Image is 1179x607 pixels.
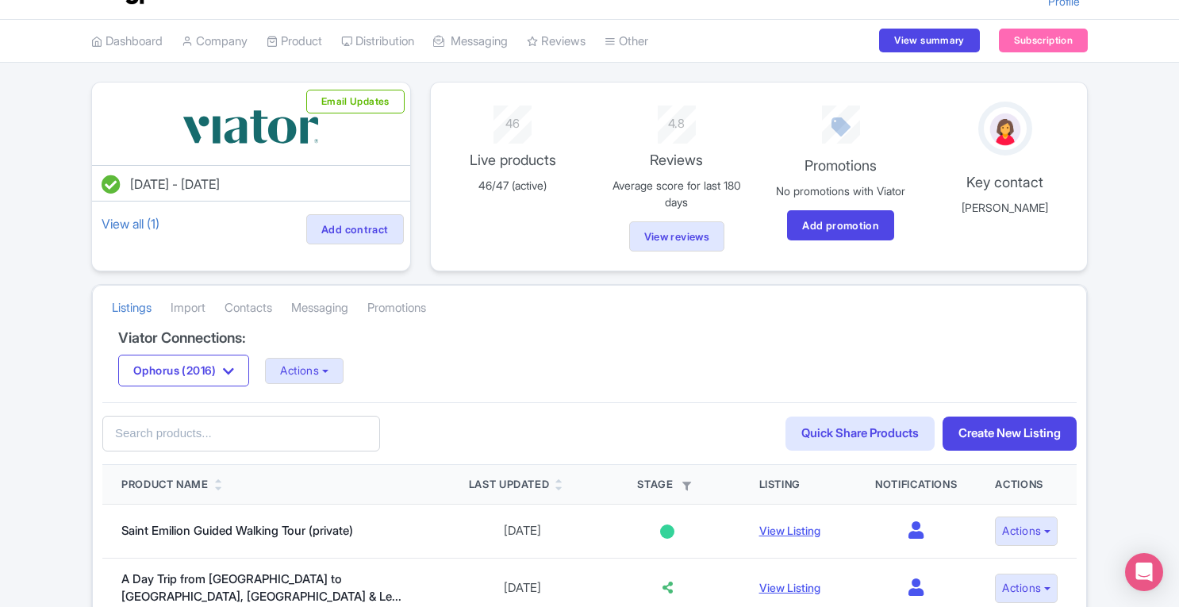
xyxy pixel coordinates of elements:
a: Subscription [999,29,1088,52]
div: 46 [440,106,586,133]
a: Quick Share Products [785,417,935,451]
th: Listing [740,465,856,505]
a: View reviews [629,221,725,252]
a: Create New Listing [943,417,1077,451]
td: [DATE] [450,505,595,559]
a: Reviews [527,20,586,63]
i: Filter by stage [682,482,691,490]
div: 4.8 [604,106,749,133]
span: [DATE] - [DATE] [130,176,220,192]
p: 46/47 (active) [440,177,586,194]
button: Email Updates [306,90,405,113]
a: Company [182,20,248,63]
button: Ophorus (2016) [118,355,249,386]
input: Search products... [102,416,380,451]
div: Open Intercom Messenger [1125,553,1163,591]
a: Dashboard [91,20,163,63]
a: Contacts [225,286,272,330]
a: Add promotion [787,210,894,240]
h4: Viator Connections: [118,330,1061,346]
a: Saint Emilion Guided Walking Tour (private) [121,523,353,538]
a: Messaging [291,286,348,330]
a: Promotions [367,286,426,330]
button: Actions [265,358,344,384]
th: Actions [976,465,1077,505]
button: Actions [995,517,1058,546]
a: Distribution [341,20,414,63]
p: Average score for last 180 days [604,177,749,210]
p: Live products [440,149,586,171]
p: Key contact [932,171,1077,193]
div: Product Name [121,477,209,493]
a: Import [171,286,205,330]
a: Add contract [306,214,404,244]
div: Last Updated [469,477,550,493]
p: Reviews [604,149,749,171]
button: Actions [995,574,1058,603]
a: View Listing [759,524,820,537]
a: Other [605,20,648,63]
img: avatar_key_member-9c1dde93af8b07d7383eb8b5fb890c87.png [987,110,1023,148]
img: vbqrramwp3xkpi4ekcjz.svg [179,102,322,152]
p: Promotions [768,155,913,176]
p: [PERSON_NAME] [932,199,1077,216]
a: Product [267,20,322,63]
th: Notifications [856,465,976,505]
a: Listings [112,286,152,330]
a: View Listing [759,581,820,594]
div: Stage [614,477,721,493]
a: View summary [879,29,979,52]
a: Messaging [433,20,508,63]
a: View all (1) [98,213,163,235]
p: No promotions with Viator [768,182,913,199]
a: A Day Trip from [GEOGRAPHIC_DATA] to [GEOGRAPHIC_DATA], [GEOGRAPHIC_DATA] & Le... [121,571,401,605]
